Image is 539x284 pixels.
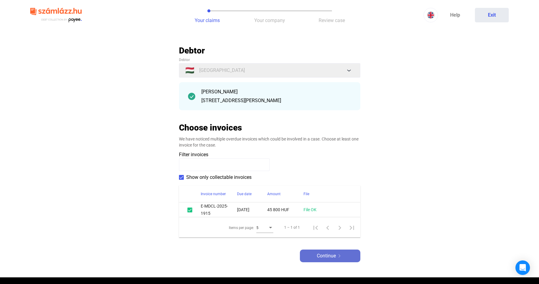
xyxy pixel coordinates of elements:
[195,18,220,23] span: Your claims
[254,18,285,23] span: Your company
[179,45,360,56] h2: Debtor
[179,152,208,157] span: Filter invoices
[237,190,267,198] div: Due date
[30,5,82,25] img: szamlazzhu-logo
[201,88,351,95] div: [PERSON_NAME]
[427,11,434,19] img: EN
[188,93,195,100] img: checkmark-darker-green-circle
[201,190,237,198] div: Invoice number
[179,63,360,78] button: 🇭🇺[GEOGRAPHIC_DATA]
[256,224,273,231] mat-select: Items per page:
[336,254,343,257] img: arrow-right-white
[346,221,358,234] button: Last page
[319,18,345,23] span: Review case
[267,190,281,198] div: Amount
[256,226,258,230] span: 5
[267,202,304,217] td: 45 800 HUF
[237,190,252,198] div: Due date
[304,190,353,198] div: File
[185,67,194,74] span: 🇭🇺
[201,190,226,198] div: Invoice number
[304,190,309,198] div: File
[201,202,237,217] td: E-MDCL-2025-1915
[322,221,334,234] button: Previous page
[317,252,336,260] span: Continue
[186,174,252,181] span: Show only collectable invoices
[284,224,300,231] div: 1 – 1 of 1
[438,8,472,22] a: Help
[310,221,322,234] button: First page
[267,190,304,198] div: Amount
[334,221,346,234] button: Next page
[237,202,267,217] td: [DATE]
[199,67,245,74] span: [GEOGRAPHIC_DATA]
[300,250,360,262] button: Continuearrow-right-white
[475,8,509,22] button: Exit
[179,136,360,148] div: We have noticed multiple overdue invoices which could be involved in a case. Choose at least one ...
[515,260,530,275] div: Open Intercom Messenger
[229,224,254,231] div: Items per page:
[304,207,317,212] a: File OK
[179,58,190,62] span: Debtor
[424,8,438,22] button: EN
[201,97,351,104] div: [STREET_ADDRESS][PERSON_NAME]
[179,122,242,133] h2: Choose invoices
